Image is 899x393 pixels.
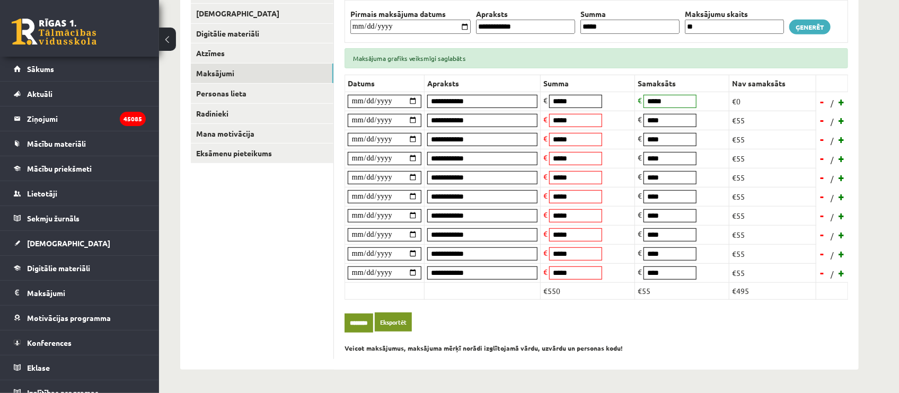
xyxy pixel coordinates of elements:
[638,133,642,143] span: €
[836,208,847,224] a: +
[27,263,90,273] span: Digitālie materiāli
[729,244,816,263] td: €55
[578,8,682,20] th: Summa
[14,355,146,380] a: Eklase
[543,133,548,143] span: €
[638,191,642,200] span: €
[543,114,548,124] span: €
[14,256,146,280] a: Digitālie materiāli
[817,169,828,185] a: -
[836,150,847,166] a: +
[729,149,816,168] td: €55
[348,8,473,20] th: Pirmais maksājuma datums
[27,189,57,198] span: Lietotāji
[191,124,333,144] a: Mana motivācija
[543,229,548,238] span: €
[14,131,146,156] a: Mācību materiāli
[830,135,835,146] span: /
[830,269,835,280] span: /
[729,187,816,206] td: €55
[543,95,548,105] span: €
[836,227,847,243] a: +
[345,75,425,92] th: Datums
[191,84,333,103] a: Personas lieta
[836,189,847,204] a: +
[14,231,146,255] a: [DEMOGRAPHIC_DATA]
[541,282,635,299] td: €550
[14,106,146,131] a: Ziņojumi45085
[836,169,847,185] a: +
[27,363,50,372] span: Eklase
[817,94,828,110] a: -
[729,75,816,92] th: Nav samaksāts
[817,227,828,243] a: -
[345,344,623,352] b: Veicot maksājumus, maksājuma mērķī norādi izglītojamā vārdu, uzvārdu un personas kodu!
[817,112,828,128] a: -
[729,282,816,299] td: €495
[14,156,146,181] a: Mācību priekšmeti
[12,19,96,45] a: Rīgas 1. Tālmācības vidusskola
[638,153,642,162] span: €
[14,57,146,81] a: Sākums
[191,64,333,83] a: Maksājumi
[638,95,642,105] span: €
[817,189,828,204] a: -
[375,312,412,332] a: Eksportēt
[836,94,847,110] a: +
[729,206,816,225] td: €55
[191,104,333,123] a: Radinieki
[27,338,72,347] span: Konferences
[789,20,831,34] a: Ģenerēt
[27,281,146,305] legend: Maksājumi
[14,181,146,206] a: Lietotāji
[817,150,828,166] a: -
[817,265,828,281] a: -
[638,172,642,181] span: €
[543,191,548,200] span: €
[27,106,146,131] legend: Ziņojumi
[830,97,835,109] span: /
[635,282,729,299] td: €55
[830,154,835,165] span: /
[14,331,146,355] a: Konferences
[27,164,92,173] span: Mācību priekšmeti
[27,313,111,323] span: Motivācijas programma
[729,92,816,111] td: €0
[27,139,86,148] span: Mācību materiāli
[543,248,548,257] span: €
[836,131,847,147] a: +
[14,281,146,305] a: Maksājumi
[729,225,816,244] td: €55
[830,211,835,222] span: /
[14,82,146,106] a: Aktuāli
[729,168,816,187] td: €55
[14,206,146,230] a: Sekmju žurnāls
[635,75,729,92] th: Samaksāts
[191,43,333,63] a: Atzīmes
[638,114,642,124] span: €
[836,246,847,262] a: +
[817,208,828,224] a: -
[191,4,333,23] a: [DEMOGRAPHIC_DATA]
[191,24,333,43] a: Digitālie materiāli
[817,246,828,262] a: -
[638,248,642,257] span: €
[830,249,835,261] span: /
[27,238,110,248] span: [DEMOGRAPHIC_DATA]
[473,8,578,20] th: Apraksts
[543,172,548,181] span: €
[817,131,828,147] a: -
[543,267,548,276] span: €
[543,153,548,162] span: €
[638,210,642,219] span: €
[682,8,787,20] th: Maksājumu skaits
[830,173,835,184] span: /
[638,229,642,238] span: €
[120,112,146,126] i: 45085
[27,64,54,74] span: Sākums
[729,111,816,130] td: €55
[830,230,835,242] span: /
[638,267,642,276] span: €
[345,48,848,68] div: Maksājuma grafiks veiksmīgi saglabāts
[836,265,847,281] a: +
